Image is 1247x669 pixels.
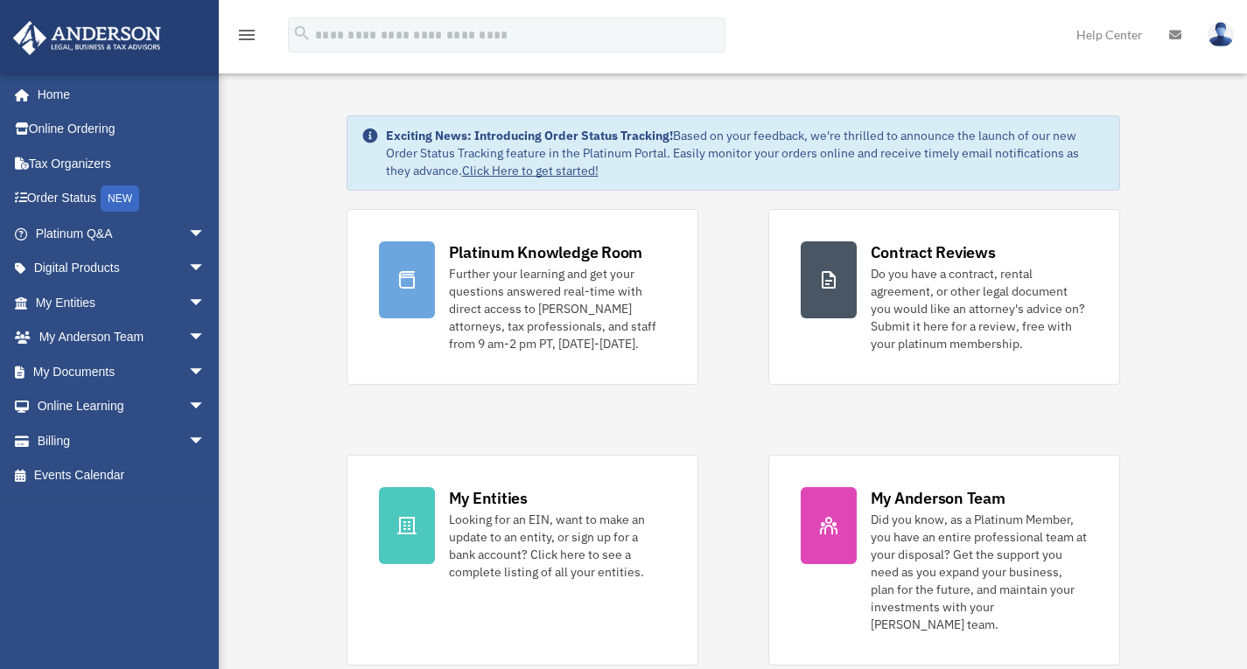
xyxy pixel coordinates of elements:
[236,24,257,45] i: menu
[12,251,232,286] a: Digital Productsarrow_drop_down
[1208,22,1234,47] img: User Pic
[449,487,528,509] div: My Entities
[188,251,223,287] span: arrow_drop_down
[12,112,232,147] a: Online Ordering
[188,423,223,459] span: arrow_drop_down
[188,285,223,321] span: arrow_drop_down
[347,455,698,666] a: My Entities Looking for an EIN, want to make an update to an entity, or sign up for a bank accoun...
[292,24,312,43] i: search
[236,31,257,45] a: menu
[188,320,223,356] span: arrow_drop_down
[871,241,996,263] div: Contract Reviews
[188,389,223,425] span: arrow_drop_down
[8,21,166,55] img: Anderson Advisors Platinum Portal
[101,185,139,212] div: NEW
[12,146,232,181] a: Tax Organizers
[12,423,232,458] a: Billingarrow_drop_down
[871,265,1088,352] div: Do you have a contract, rental agreement, or other legal document you would like an attorney's ad...
[871,511,1088,633] div: Did you know, as a Platinum Member, you have an entire professional team at your disposal? Get th...
[462,163,599,178] a: Click Here to get started!
[188,216,223,252] span: arrow_drop_down
[12,389,232,424] a: Online Learningarrow_drop_down
[12,77,223,112] a: Home
[12,320,232,355] a: My Anderson Teamarrow_drop_down
[449,511,666,581] div: Looking for an EIN, want to make an update to an entity, or sign up for a bank account? Click her...
[12,216,232,251] a: Platinum Q&Aarrow_drop_down
[768,209,1120,385] a: Contract Reviews Do you have a contract, rental agreement, or other legal document you would like...
[386,128,673,143] strong: Exciting News: Introducing Order Status Tracking!
[768,455,1120,666] a: My Anderson Team Did you know, as a Platinum Member, you have an entire professional team at your...
[12,285,232,320] a: My Entitiesarrow_drop_down
[188,354,223,390] span: arrow_drop_down
[871,487,1005,509] div: My Anderson Team
[12,354,232,389] a: My Documentsarrow_drop_down
[12,458,232,493] a: Events Calendar
[12,181,232,217] a: Order StatusNEW
[449,265,666,352] div: Further your learning and get your questions answered real-time with direct access to [PERSON_NAM...
[386,127,1105,179] div: Based on your feedback, we're thrilled to announce the launch of our new Order Status Tracking fe...
[347,209,698,385] a: Platinum Knowledge Room Further your learning and get your questions answered real-time with dire...
[449,241,643,263] div: Platinum Knowledge Room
